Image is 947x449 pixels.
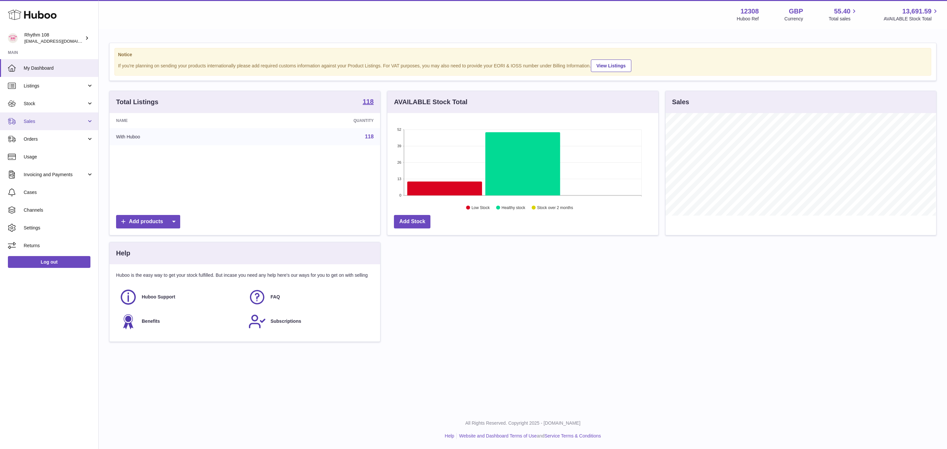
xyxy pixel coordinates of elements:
[24,83,86,89] span: Listings
[109,113,252,128] th: Name
[119,288,242,306] a: Huboo Support
[142,318,160,324] span: Benefits
[24,243,93,249] span: Returns
[24,32,84,44] div: Rhythm 108
[363,98,374,105] strong: 118
[24,65,93,71] span: My Dashboard
[109,128,252,145] td: With Huboo
[398,144,401,148] text: 39
[537,205,573,210] text: Stock over 2 months
[737,16,759,22] div: Huboo Ref
[248,288,371,306] a: FAQ
[271,294,280,300] span: FAQ
[884,7,939,22] a: 13,691.59 AVAILABLE Stock Total
[829,16,858,22] span: Total sales
[116,215,180,228] a: Add products
[363,98,374,106] a: 118
[398,128,401,131] text: 52
[884,16,939,22] span: AVAILABLE Stock Total
[459,433,537,438] a: Website and Dashboard Terms of Use
[398,177,401,181] text: 13
[472,205,490,210] text: Low Stock
[24,38,97,44] span: [EMAIL_ADDRESS][DOMAIN_NAME]
[8,256,90,268] a: Log out
[252,113,380,128] th: Quantity
[8,33,18,43] img: orders@rhythm108.com
[24,101,86,107] span: Stock
[591,59,631,72] a: View Listings
[789,7,803,16] strong: GBP
[545,433,601,438] a: Service Terms & Conditions
[829,7,858,22] a: 55.40 Total sales
[118,59,928,72] div: If you're planning on sending your products internationally please add required customs informati...
[142,294,175,300] span: Huboo Support
[457,433,601,439] li: and
[394,215,430,228] a: Add Stock
[24,118,86,125] span: Sales
[741,7,759,16] strong: 12308
[271,318,301,324] span: Subscriptions
[785,16,803,22] div: Currency
[24,136,86,142] span: Orders
[24,189,93,196] span: Cases
[398,160,401,164] text: 26
[24,172,86,178] span: Invoicing and Payments
[834,7,850,16] span: 55.40
[24,207,93,213] span: Channels
[502,205,526,210] text: Healthy stock
[400,193,401,197] text: 0
[902,7,932,16] span: 13,691.59
[119,313,242,330] a: Benefits
[116,98,158,106] h3: Total Listings
[24,225,93,231] span: Settings
[24,154,93,160] span: Usage
[248,313,371,330] a: Subscriptions
[445,433,454,438] a: Help
[672,98,689,106] h3: Sales
[394,98,467,106] h3: AVAILABLE Stock Total
[116,272,374,278] p: Huboo is the easy way to get your stock fulfilled. But incase you need any help here's our ways f...
[118,52,928,58] strong: Notice
[365,134,374,139] a: 118
[116,249,130,258] h3: Help
[104,420,942,426] p: All Rights Reserved. Copyright 2025 - [DOMAIN_NAME]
